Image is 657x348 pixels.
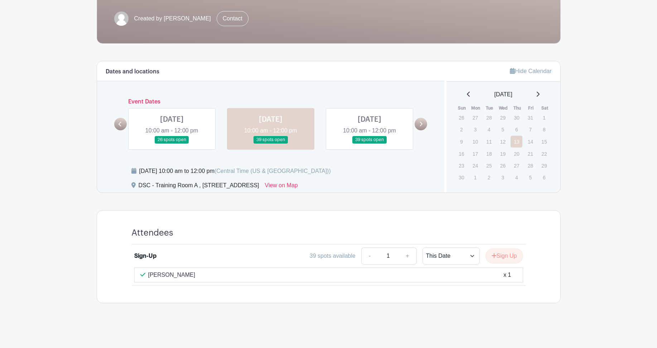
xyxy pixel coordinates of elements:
[469,105,483,112] th: Mon
[455,136,467,147] p: 9
[503,271,511,279] div: x 1
[525,172,536,183] p: 5
[497,112,509,123] p: 29
[525,148,536,159] p: 21
[511,160,522,171] p: 27
[538,172,550,183] p: 6
[214,168,331,174] span: (Central Time (US & [GEOGRAPHIC_DATA]))
[265,181,298,193] a: View on Map
[139,167,331,175] div: [DATE] 10:00 am to 12:00 pm
[217,11,248,26] a: Contact
[455,160,467,171] p: 23
[525,136,536,147] p: 14
[524,105,538,112] th: Fri
[134,252,156,260] div: Sign-Up
[511,172,522,183] p: 4
[494,90,512,99] span: [DATE]
[361,247,378,265] a: -
[469,124,481,135] p: 3
[483,160,495,171] p: 25
[538,148,550,159] p: 22
[497,148,509,159] p: 19
[469,160,481,171] p: 24
[485,248,523,264] button: Sign Up
[310,252,356,260] div: 39 spots available
[455,148,467,159] p: 16
[139,181,259,193] div: DSC - Training Room A , [STREET_ADDRESS]
[510,105,524,112] th: Thu
[483,172,495,183] p: 2
[483,112,495,123] p: 28
[497,124,509,135] p: 5
[483,136,495,147] p: 11
[525,124,536,135] p: 7
[483,124,495,135] p: 4
[469,172,481,183] p: 1
[538,112,550,123] p: 1
[106,68,159,75] h6: Dates and locations
[455,172,467,183] p: 30
[134,14,211,23] span: Created by [PERSON_NAME]
[483,105,497,112] th: Tue
[525,160,536,171] p: 28
[538,105,552,112] th: Sat
[114,11,129,26] img: default-ce2991bfa6775e67f084385cd625a349d9dcbb7a52a09fb2fda1e96e2d18dcdb.png
[510,68,551,74] a: Hide Calendar
[525,112,536,123] p: 31
[497,172,509,183] p: 3
[497,136,509,147] p: 12
[469,136,481,147] p: 10
[483,148,495,159] p: 18
[538,136,550,147] p: 15
[148,271,195,279] p: [PERSON_NAME]
[455,112,467,123] p: 26
[497,160,509,171] p: 26
[469,112,481,123] p: 27
[511,112,522,123] p: 30
[131,228,173,238] h4: Attendees
[538,124,550,135] p: 8
[511,148,522,159] p: 20
[538,160,550,171] p: 29
[455,124,467,135] p: 2
[398,247,416,265] a: +
[469,148,481,159] p: 17
[511,136,522,148] a: 13
[511,124,522,135] p: 6
[455,105,469,112] th: Sun
[497,105,511,112] th: Wed
[127,98,415,105] h6: Event Dates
